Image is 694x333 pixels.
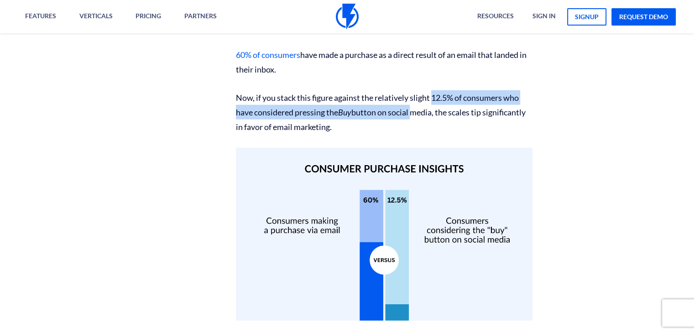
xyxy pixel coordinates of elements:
[338,107,351,117] em: Buy
[236,90,532,134] p: Now, if you stack this figure against the relatively slight 12.5% of consumers who have considere...
[236,50,300,60] a: 60% of consumers
[611,8,676,26] a: request demo
[567,8,606,26] a: signup
[236,47,532,77] p: have made a purchase as a direct result of an email that landed in their inbox.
